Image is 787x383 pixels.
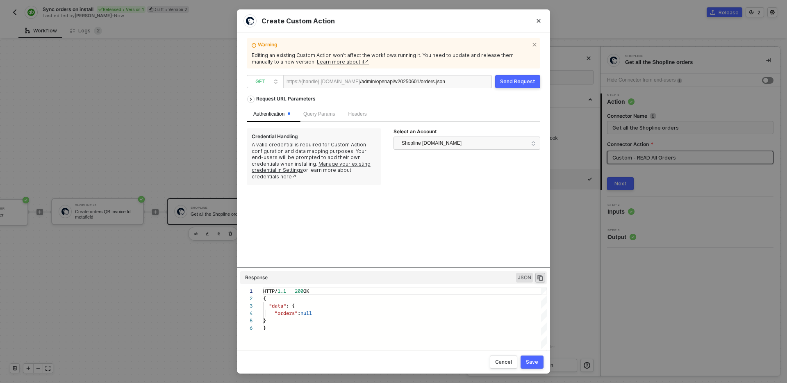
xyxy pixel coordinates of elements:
span: { [263,294,266,302]
span: icon-copy-paste [537,274,544,281]
img: integration-icon [246,17,254,25]
span: 1.1 [277,287,286,295]
span: 200 [295,287,303,295]
div: 1 [240,287,252,295]
div: 4 [240,310,252,317]
span: OK [303,287,309,295]
span: } [263,317,266,324]
div: Send Request [500,78,535,85]
span: Warning [258,41,529,50]
div: Credential Handling [252,133,298,140]
span: GET [255,75,278,88]
div: Editing an existing Custom Action won’t affect the workflows running it. You need to update and r... [252,52,535,65]
span: : [298,309,300,317]
span: Shopline [DOMAIN_NAME] [402,137,462,149]
span: Headers [348,111,366,117]
a: Manage your existing credential in Settings [252,161,371,173]
div: Save [526,359,538,365]
span: "data" [269,302,286,310]
div: A valid credential is required for Custom Action configuration and data mapping purposes. Your en... [252,141,376,180]
div: 6 [240,324,252,332]
label: Select an Account [393,128,442,135]
textarea: Editor content;Press Alt+F1 for Accessibility Options. [263,287,264,295]
div: 2 [240,295,252,302]
div: Response [245,274,268,281]
div: 5 [240,317,252,324]
button: Close [527,9,550,32]
button: Send Request [495,75,540,88]
div: 3 [240,302,252,310]
div: Cancel [495,359,512,365]
span: "orders" [275,309,298,317]
a: Learn more about it↗ [317,59,369,65]
span: icon-close [532,41,539,47]
button: Cancel [490,356,517,369]
button: Save [521,356,544,369]
span: JSON [516,273,533,283]
div: https://{handle}.[DOMAIN_NAME] [287,75,360,88]
span: icon-arrow-right [248,98,254,101]
span: } [263,324,266,332]
span: HTTP/ [263,287,277,295]
div: Request URL Parameters [252,91,320,106]
div: Authentication [253,110,290,118]
span: null [300,309,312,317]
div: Create Custom Action [243,14,544,27]
span: : { [286,302,295,310]
a: here↗ [280,173,296,180]
span: Query Params [303,111,335,117]
div: /admin/openapi/v20250601/orders.json [360,75,445,89]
